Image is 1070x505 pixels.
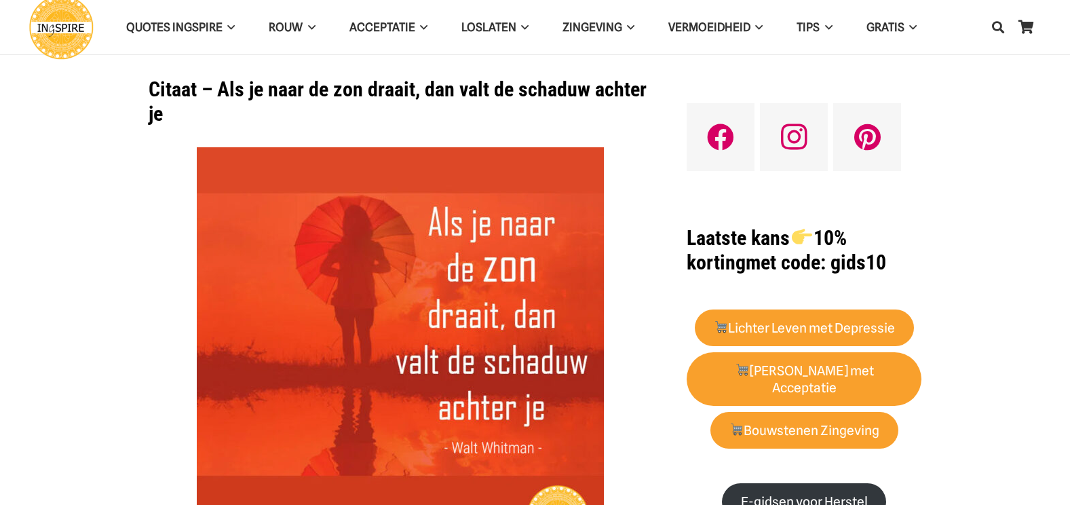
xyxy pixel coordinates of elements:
a: VERMOEIDHEIDVERMOEIDHEID Menu [651,10,780,45]
strong: Lichter Leven met Depressie [714,320,896,336]
a: LoslatenLoslaten Menu [444,10,546,45]
h1: Citaat – Als je naar de zon draait, dan valt de schaduw achter je [149,77,653,126]
a: GRATISGRATIS Menu [849,10,934,45]
a: 🛒[PERSON_NAME] met Acceptatie [687,352,921,407]
a: Pinterest [833,103,901,171]
a: 🛒Bouwstenen Zingeving [710,412,898,449]
img: 🛒 [730,423,743,436]
strong: Laatste kans 10% korting [687,226,846,274]
span: QUOTES INGSPIRE Menu [223,10,235,44]
a: Facebook [687,103,754,171]
a: TIPSTIPS Menu [780,10,849,45]
a: Instagram [760,103,828,171]
span: GRATIS Menu [904,10,917,44]
a: 🛒Lichter Leven met Depressie [695,310,914,347]
span: TIPS [797,20,820,34]
span: Acceptatie [349,20,415,34]
img: 🛒 [714,320,727,333]
a: Zoeken [985,10,1012,44]
span: Acceptatie Menu [415,10,427,44]
span: Loslaten Menu [516,10,529,44]
a: AcceptatieAcceptatie Menu [332,10,444,45]
span: ROUW [269,20,303,34]
span: Loslaten [461,20,516,34]
a: ROUWROUW Menu [252,10,332,45]
img: 🛒 [735,363,748,376]
a: ZingevingZingeving Menu [546,10,651,45]
span: Zingeving [562,20,622,34]
img: 👉 [792,227,812,247]
span: VERMOEIDHEID Menu [750,10,763,44]
strong: [PERSON_NAME] met Acceptatie [735,363,874,396]
h1: met code: gids10 [687,226,921,275]
strong: Bouwstenen Zingeving [729,423,880,438]
span: GRATIS [866,20,904,34]
span: TIPS Menu [820,10,832,44]
a: QUOTES INGSPIREQUOTES INGSPIRE Menu [109,10,252,45]
span: Zingeving Menu [622,10,634,44]
span: QUOTES INGSPIRE [126,20,223,34]
span: VERMOEIDHEID [668,20,750,34]
span: ROUW Menu [303,10,315,44]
